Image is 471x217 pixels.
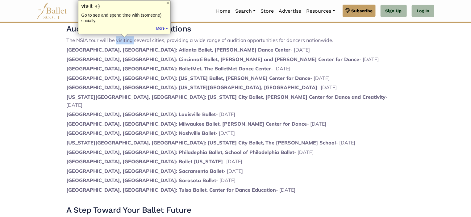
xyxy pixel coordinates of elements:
[66,168,243,174] span: - [DATE]
[66,187,295,193] span: - [DATE]
[66,121,307,127] strong: [GEOGRAPHIC_DATA], [GEOGRAPHIC_DATA]: Milwaukee Ballet, [PERSON_NAME] Center for Dance
[66,84,337,90] span: - [DATE]
[66,121,326,127] span: - [DATE]
[343,5,376,17] a: Subscribe
[66,24,405,34] h3: Audition Schedule and Locations
[66,177,235,183] span: - [DATE]
[66,94,388,108] span: - [DATE]
[66,149,294,155] strong: [GEOGRAPHIC_DATA], [GEOGRAPHIC_DATA]: Philadephia Ballet, School of Philadelphia Ballet
[276,5,304,18] a: Advertise
[66,140,355,146] span: - [DATE]
[66,111,216,117] strong: [GEOGRAPHIC_DATA], [GEOGRAPHIC_DATA]: Louisville Ballet
[412,5,434,17] a: Log In
[66,187,276,193] strong: [GEOGRAPHIC_DATA], [GEOGRAPHIC_DATA]: Tulsa Ballet, Center for Dance Education
[66,65,271,72] strong: [GEOGRAPHIC_DATA], [GEOGRAPHIC_DATA]: BalletMet, The BalletMet Dance Center
[66,47,290,53] strong: [GEOGRAPHIC_DATA], [GEOGRAPHIC_DATA]: Atlanta Ballet, [PERSON_NAME] Dance Center
[381,5,407,17] a: Sign Up
[214,5,233,18] a: Home
[66,47,310,53] span: - [DATE]
[66,65,290,72] span: - [DATE]
[66,158,242,165] span: - [DATE]
[66,130,235,136] span: - [DATE]
[66,168,223,174] strong: [GEOGRAPHIC_DATA], [GEOGRAPHIC_DATA]: Sacramento Ballet
[66,75,310,81] strong: [GEOGRAPHIC_DATA], [GEOGRAPHIC_DATA]: [US_STATE] Ballet, [PERSON_NAME] Center for Dance
[66,37,333,43] span: The NSIA tour will be visiting several cities, providing a wide range of audition opportunities f...
[304,5,337,18] a: Resources
[258,5,276,18] a: Store
[66,158,223,165] strong: [GEOGRAPHIC_DATA], [GEOGRAPHIC_DATA]: Ballet [US_STATE]
[345,7,350,14] img: gem.svg
[233,5,258,18] a: Search
[66,56,379,62] span: - [DATE]
[66,149,314,155] span: - [DATE]
[66,205,405,215] h3: A Step Toward Your Ballet Future
[66,177,216,183] strong: [GEOGRAPHIC_DATA], [GEOGRAPHIC_DATA]: Sarasota Ballet
[66,56,359,62] strong: [GEOGRAPHIC_DATA], [GEOGRAPHIC_DATA]: Cincinnati Ballet, [PERSON_NAME] and [PERSON_NAME] Center f...
[66,130,215,136] strong: [GEOGRAPHIC_DATA], [GEOGRAPHIC_DATA]: Nashville Ballet
[66,140,336,146] strong: [US_STATE][GEOGRAPHIC_DATA], [GEOGRAPHIC_DATA]: [US_STATE] City Ballet, The [PERSON_NAME] School
[66,111,235,117] span: - [DATE]
[352,7,373,14] span: Subscribe
[66,84,317,90] strong: [GEOGRAPHIC_DATA], [GEOGRAPHIC_DATA]: [US_STATE][GEOGRAPHIC_DATA], [GEOGRAPHIC_DATA]
[66,94,386,100] strong: [US_STATE][GEOGRAPHIC_DATA], [GEOGRAPHIC_DATA]: [US_STATE] City Ballet, [PERSON_NAME] Center for ...
[66,75,330,81] span: - [DATE]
